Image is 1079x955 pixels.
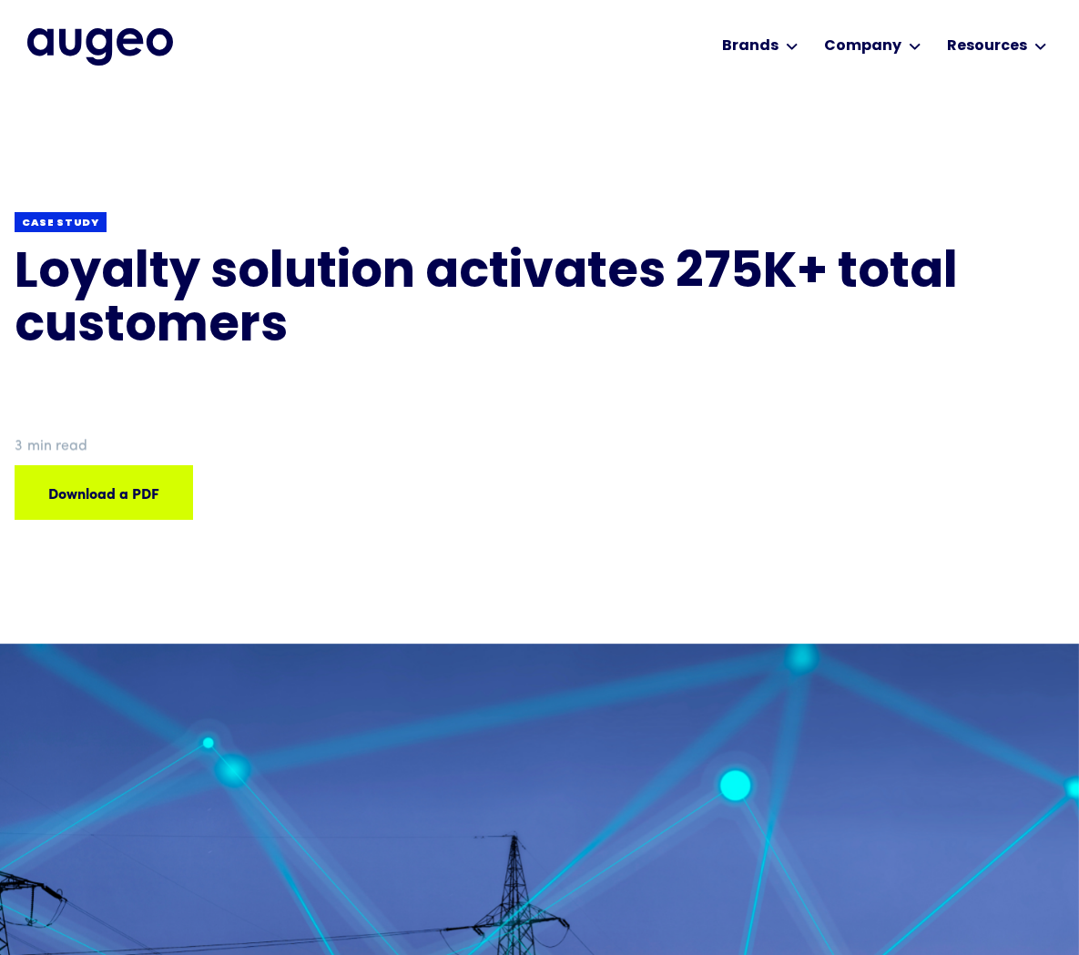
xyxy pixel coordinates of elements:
[27,28,173,65] a: home
[27,435,87,457] div: min read
[947,36,1027,57] div: Resources
[22,217,99,230] div: Case study
[15,435,23,457] div: 3
[722,36,779,57] div: Brands
[824,36,901,57] div: Company
[15,465,193,520] a: Download a PDF
[27,28,173,65] img: Augeo's full logo in midnight blue.
[15,248,1064,356] h1: Loyalty solution activates 275K+ total customers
